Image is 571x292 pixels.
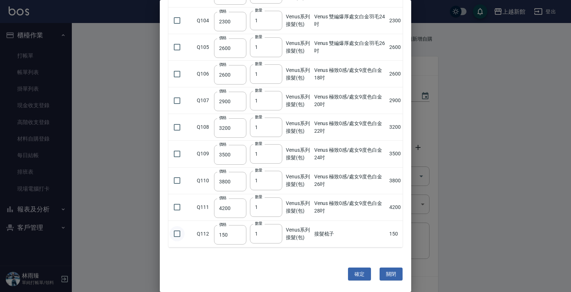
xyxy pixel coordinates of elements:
td: Q106 [195,61,212,87]
label: 數量 [255,88,263,93]
td: 3800 [387,167,403,194]
td: Venus系列接髮(包) [284,141,312,167]
label: 價格 [219,169,227,174]
td: Q109 [195,141,212,167]
td: Venus系列接髮(包) [284,34,312,60]
td: Venus系列接髮(包) [284,114,312,141]
td: Venus系列接髮(包) [284,61,312,87]
td: 2300 [387,7,403,34]
td: Venus 極致0感/處女9度色白金26吋 [312,167,388,194]
td: Venus系列接髮(包) [284,167,312,194]
button: 關閉 [380,268,403,281]
td: Venus 雙編爆厚處女白金羽毛26吋 [312,34,388,60]
label: 數量 [255,168,263,173]
td: Q107 [195,87,212,114]
label: 數量 [255,61,263,67]
label: 價格 [219,222,227,227]
td: Q108 [195,114,212,141]
td: Venus系列接髮(包) [284,220,312,247]
label: 數量 [255,114,263,120]
label: 價格 [219,195,227,201]
label: 價格 [219,62,227,67]
label: 數量 [255,221,263,226]
label: 數量 [255,194,263,200]
td: Venus 極致0感/處女9度色白金20吋 [312,87,388,114]
td: 150 [387,220,403,247]
td: Q112 [195,220,212,247]
label: 數量 [255,141,263,146]
td: Venus系列接髮(包) [284,7,312,34]
td: Venus 極致0感/處女9度色白金22吋 [312,114,388,141]
td: 3200 [387,114,403,141]
td: Q110 [195,167,212,194]
label: 價格 [219,88,227,94]
td: 4200 [387,194,403,220]
td: Q111 [195,194,212,220]
label: 數量 [255,8,263,13]
td: 2600 [387,34,403,60]
td: 2600 [387,61,403,87]
label: 價格 [219,9,227,14]
td: Venus系列接髮(包) [284,194,312,220]
td: 接髮梳子 [312,220,388,247]
label: 價格 [219,142,227,147]
label: 數量 [255,34,263,40]
td: 2900 [387,87,403,114]
td: Venus 極致0感/處女9度色白金24吋 [312,141,388,167]
td: Venus系列接髮(包) [284,87,312,114]
td: Q105 [195,34,212,60]
td: Venus 極致0感/處女9度色白金28吋 [312,194,388,220]
label: 價格 [219,115,227,120]
button: 確定 [348,268,371,281]
td: Venus 雙編爆厚處女白金羽毛24吋 [312,7,388,34]
td: 3500 [387,141,403,167]
td: Q104 [195,7,212,34]
label: 價格 [219,35,227,41]
td: Venus 極致0感/處女9度色白金18吋 [312,61,388,87]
